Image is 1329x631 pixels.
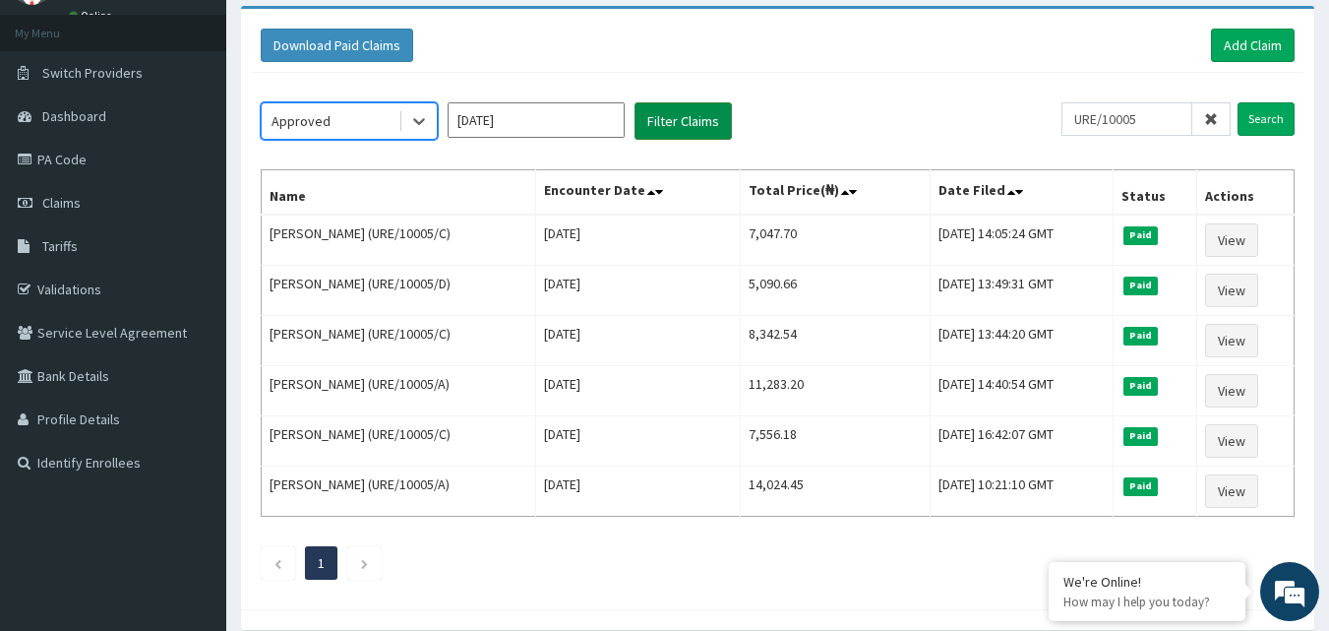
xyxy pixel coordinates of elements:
input: Select Month and Year [448,102,625,138]
td: [DATE] [535,215,740,266]
span: Claims [42,194,81,212]
td: 7,047.70 [740,215,930,266]
a: View [1205,424,1258,458]
a: View [1205,274,1258,307]
span: Paid [1123,226,1159,244]
td: [PERSON_NAME] (URE/10005/C) [262,316,536,366]
span: Paid [1123,427,1159,445]
span: Paid [1123,327,1159,345]
div: Chat with us now [102,110,331,136]
td: 8,342.54 [740,316,930,366]
th: Actions [1197,170,1295,216]
a: Add Claim [1211,29,1295,62]
th: Date Filed [930,170,1113,216]
a: View [1205,474,1258,508]
td: [DATE] 16:42:07 GMT [930,416,1113,467]
textarea: Type your message and hit 'Enter' [10,421,375,490]
span: Paid [1123,277,1159,294]
td: [DATE] [535,316,740,366]
td: [DATE] 14:40:54 GMT [930,366,1113,416]
a: Previous page [273,554,282,572]
span: Dashboard [42,107,106,125]
th: Status [1113,170,1197,216]
span: Paid [1123,477,1159,495]
div: Approved [272,111,331,131]
th: Total Price(₦) [740,170,930,216]
td: [DATE] [535,467,740,517]
th: Name [262,170,536,216]
div: We're Online! [1063,573,1231,591]
td: [DATE] 13:44:20 GMT [930,316,1113,366]
img: d_794563401_company_1708531726252_794563401 [36,98,80,148]
td: [DATE] 13:49:31 GMT [930,266,1113,316]
th: Encounter Date [535,170,740,216]
a: View [1205,324,1258,357]
span: Switch Providers [42,64,143,82]
td: 7,556.18 [740,416,930,467]
button: Download Paid Claims [261,29,413,62]
td: 11,283.20 [740,366,930,416]
td: [PERSON_NAME] (URE/10005/A) [262,467,536,517]
td: [DATE] 14:05:24 GMT [930,215,1113,266]
td: [PERSON_NAME] (URE/10005/A) [262,366,536,416]
td: [DATE] [535,416,740,467]
span: We're online! [114,190,272,389]
td: [DATE] [535,366,740,416]
a: Online [69,9,116,23]
td: [PERSON_NAME] (URE/10005/C) [262,416,536,467]
td: [DATE] 10:21:10 GMT [930,467,1113,517]
span: Tariffs [42,237,78,255]
td: [PERSON_NAME] (URE/10005/C) [262,215,536,266]
input: Search [1238,102,1295,136]
td: [PERSON_NAME] (URE/10005/D) [262,266,536,316]
button: Filter Claims [634,102,732,140]
a: View [1205,223,1258,257]
span: Paid [1123,377,1159,395]
div: Minimize live chat window [323,10,370,57]
p: How may I help you today? [1063,594,1231,610]
td: 14,024.45 [740,467,930,517]
input: Search by HMO ID [1061,102,1192,136]
a: View [1205,374,1258,408]
a: Next page [360,554,369,572]
td: [DATE] [535,266,740,316]
a: Page 1 is your current page [318,554,325,572]
td: 5,090.66 [740,266,930,316]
